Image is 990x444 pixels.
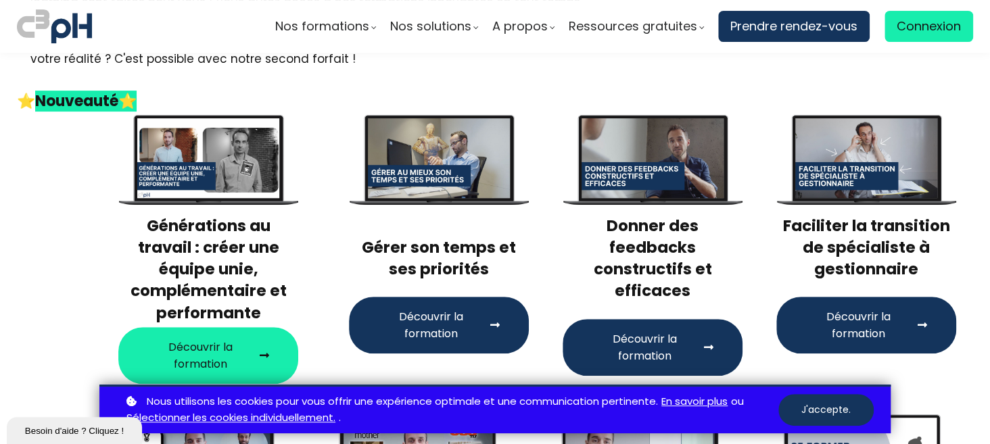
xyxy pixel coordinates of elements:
[492,16,548,36] span: A propos
[118,327,298,384] button: Découvrir la formation
[349,215,529,280] h3: Gérer son temps et ses priorités
[563,319,742,376] button: Découvrir la formation
[349,297,529,353] button: Découvrir la formation
[35,91,137,112] strong: Nouveauté⭐
[30,30,973,87] li: Vous souhaitez un accompagnement individuel avec un coach certifié après votre formation e-learni...
[275,16,369,36] span: Nos formations
[126,410,335,426] a: Sélectionner les cookies individuellement.
[17,91,35,112] span: ⭐
[563,215,742,302] h3: Donner des feedbacks constructifs et efficaces
[805,308,912,342] span: Découvrir la formation
[118,215,298,324] h3: Générations au travail : créer une équipe unie, complémentaire et performante
[147,339,254,372] span: Découvrir la formation
[390,16,471,36] span: Nos solutions
[885,11,973,42] a: Connexion
[730,16,857,36] span: Prendre rendez-vous
[776,215,956,280] h3: Faciliter la transition de spécialiste à gestionnaire
[776,297,956,353] button: Découvrir la formation
[897,16,961,36] span: Connexion
[661,393,728,410] a: En savoir plus
[591,330,698,364] span: Découvrir la formation
[377,308,484,342] span: Découvrir la formation
[569,16,697,36] span: Ressources gratuites
[123,393,778,427] p: ou .
[147,393,658,410] span: Nous utilisons les cookies pour vous offrir une expérience optimale et une communication pertinente.
[17,7,92,46] img: logo C3PH
[7,414,145,444] iframe: chat widget
[778,394,874,426] button: J'accepte.
[718,11,870,42] a: Prendre rendez-vous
